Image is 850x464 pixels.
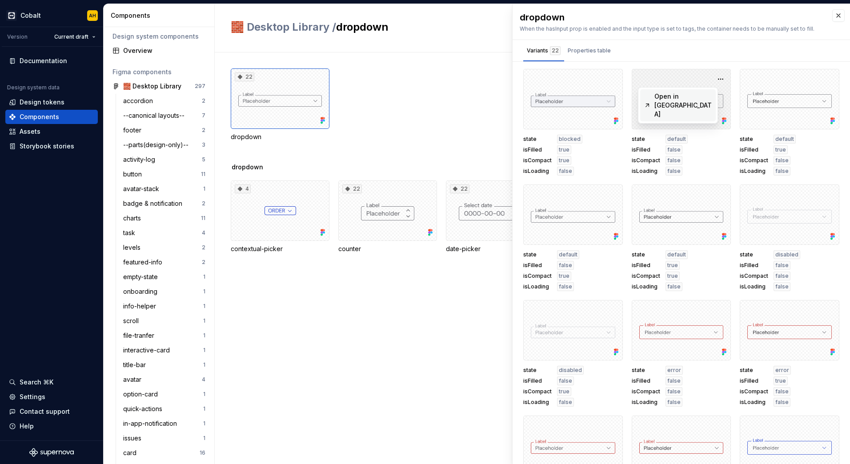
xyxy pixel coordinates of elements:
span: true [667,272,678,280]
div: dropdown [231,132,329,141]
div: 4contextual-picker [231,180,329,253]
div: title-bar [123,360,149,369]
div: avatar [123,375,145,384]
div: Components [20,112,59,121]
a: card16 [120,446,209,460]
a: title-bar1 [120,358,209,372]
div: 1 [203,435,205,442]
div: avatar-stack [123,184,163,193]
a: Overview [109,44,209,58]
span: disabled [559,367,582,374]
div: 4 [235,184,251,193]
div: empty-state [123,272,161,281]
span: false [775,283,789,290]
a: --canonical layouts--7 [120,108,209,123]
span: true [559,388,569,395]
a: --parts(design-only)--3 [120,138,209,152]
span: disabled [775,251,798,258]
div: footer [123,126,145,135]
span: false [667,157,681,164]
span: state [740,136,768,143]
span: isFilled [632,146,660,153]
div: 1 [203,332,205,339]
span: blocked [559,136,581,143]
a: task4 [120,226,209,240]
span: false [559,262,572,269]
div: 2 [202,97,205,104]
span: isFilled [632,262,660,269]
div: When the hasInput prop is enabled and the input type is set to tags, the container needs to be ma... [520,25,823,32]
div: file-tranfer [123,331,158,340]
div: --canonical layouts-- [123,111,188,120]
span: state [523,367,552,374]
div: 297 [195,83,205,90]
a: activity-log5 [120,152,209,167]
span: isCompact [632,157,660,164]
svg: Supernova Logo [29,448,74,457]
span: true [559,157,569,164]
div: 1 [203,420,205,427]
span: state [740,367,768,374]
span: state [632,367,660,374]
div: Components [111,11,211,20]
div: issues [123,434,145,443]
div: 1 [203,288,205,295]
span: state [523,136,552,143]
a: scroll1 [120,314,209,328]
div: 2 [202,127,205,134]
div: Design tokens [20,98,64,107]
span: default [667,136,686,143]
span: Current draft [54,33,88,40]
span: false [667,168,681,175]
div: 16 [200,449,205,456]
span: false [559,283,572,290]
div: contextual-picker [231,244,329,253]
div: 22 [235,72,254,81]
div: Figma components [112,68,205,76]
span: false [775,399,789,406]
span: true [775,146,786,153]
span: isFilled [523,377,552,384]
span: false [775,157,789,164]
div: option-card [123,390,161,399]
div: AH [89,12,96,19]
span: isFilled [632,377,660,384]
a: empty-state1 [120,270,209,284]
span: false [775,168,789,175]
a: Design tokens [5,95,98,109]
span: isCompact [740,388,768,395]
span: true [559,146,569,153]
div: Storybook stories [20,142,74,151]
div: 1 [203,317,205,324]
a: Settings [5,390,98,404]
span: state [523,251,552,258]
div: Help [20,422,34,431]
div: 3 [202,141,205,148]
div: 5 [202,156,205,163]
img: e3886e02-c8c5-455d-9336-29756fd03ba2.png [6,10,17,21]
h2: dropdown [231,20,708,34]
a: info-helper1 [120,299,209,313]
span: isLoading [632,399,660,406]
div: Assets [20,127,40,136]
a: interactive-card1 [120,343,209,357]
div: Search ⌘K [20,378,53,387]
span: false [667,388,681,395]
div: levels [123,243,144,252]
div: --parts(design-only)-- [123,140,192,149]
div: 2 [202,259,205,266]
div: in-app-notification [123,419,180,428]
span: default [667,251,686,258]
a: Documentation [5,54,98,68]
div: onboarding [123,287,161,296]
span: false [667,377,681,384]
div: interactive-card [123,346,173,355]
a: Storybook stories [5,139,98,153]
span: false [775,272,789,280]
div: 4 [202,376,205,383]
span: isCompact [523,157,552,164]
a: quick-actions1 [120,402,209,416]
div: Documentation [20,56,67,65]
span: isFilled [740,377,768,384]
